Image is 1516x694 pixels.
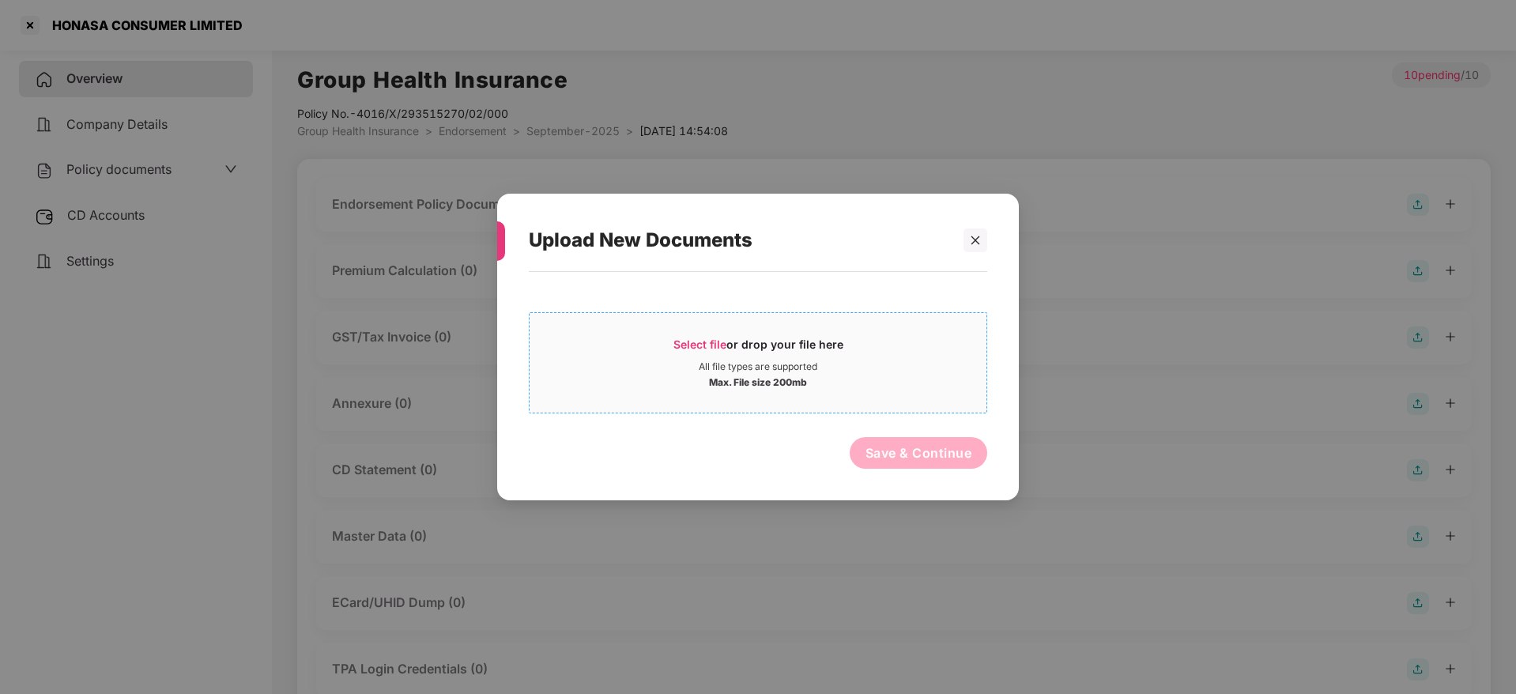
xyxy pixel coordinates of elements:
button: Save & Continue [850,437,988,469]
div: Max. File size 200mb [709,373,807,389]
span: Select file [673,338,726,351]
span: Select fileor drop your file hereAll file types are supportedMax. File size 200mb [530,325,986,401]
span: close [970,235,981,246]
div: or drop your file here [673,337,843,360]
div: All file types are supported [699,360,817,373]
div: Upload New Documents [529,209,949,271]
